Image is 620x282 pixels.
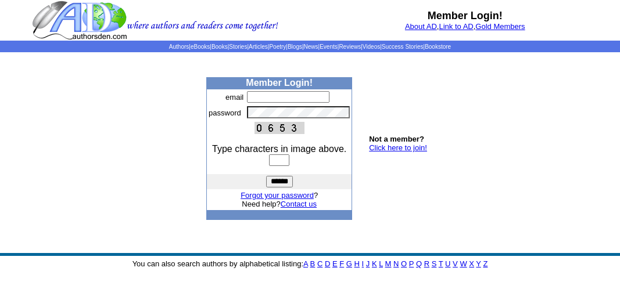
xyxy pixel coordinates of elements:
a: Z [483,259,488,268]
img: This Is CAPTCHA Image [255,122,304,134]
a: Authors [169,44,189,50]
font: You can also search authors by alphabetical listing: [132,259,488,268]
a: eBooks [191,44,210,50]
a: Link to AD [439,22,473,31]
a: M [385,259,392,268]
a: Poetry [269,44,286,50]
a: C [317,259,322,268]
a: D [325,259,330,268]
font: , , [405,22,525,31]
a: E [332,259,338,268]
a: B [310,259,316,268]
font: ? [241,191,318,200]
a: About AD [405,22,437,31]
a: Forgot your password [241,191,314,200]
b: Member Login! [246,78,313,88]
a: Y [476,259,481,268]
a: U [445,259,450,268]
a: R [424,259,429,268]
a: Articles [249,44,268,50]
a: Success Stories [382,44,424,50]
a: X [469,259,474,268]
a: Gold Members [475,22,525,31]
a: N [393,259,399,268]
font: email [225,93,243,102]
span: | | | | | | | | | | | | [169,44,451,50]
font: password [209,109,241,117]
a: Contact us [281,200,317,208]
a: K [372,259,377,268]
a: Reviews [339,44,361,50]
b: Not a member? [369,135,424,143]
a: H [354,259,360,268]
b: Member Login! [428,10,503,21]
a: Videos [363,44,380,50]
a: V [453,259,458,268]
a: Click here to join! [369,143,427,152]
a: P [409,259,414,268]
a: Bookstore [425,44,451,50]
a: Q [416,259,422,268]
a: O [401,259,407,268]
a: L [379,259,383,268]
a: I [362,259,364,268]
font: Need help? [242,200,317,208]
a: Blogs [288,44,302,50]
font: Type characters in image above. [212,144,346,154]
a: F [339,259,344,268]
a: Stories [229,44,247,50]
a: Books [212,44,228,50]
a: T [439,259,443,268]
a: S [432,259,437,268]
a: G [346,259,352,268]
a: J [366,259,370,268]
a: A [303,259,308,268]
a: Events [320,44,338,50]
a: W [460,259,467,268]
a: News [304,44,318,50]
